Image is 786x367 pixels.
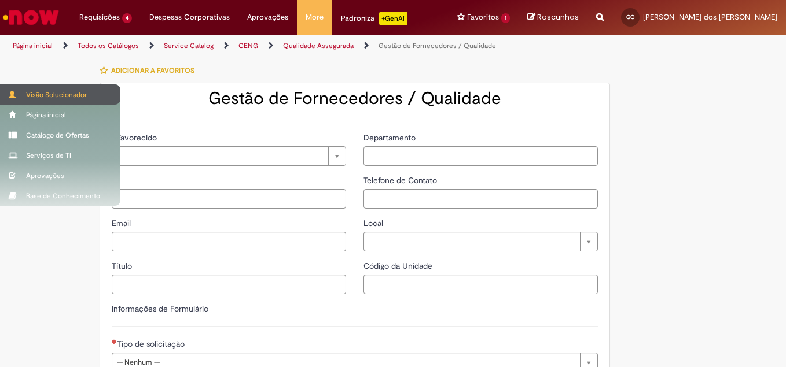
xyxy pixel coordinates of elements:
span: Rascunhos [537,12,579,23]
span: Tipo de solicitação [117,339,187,349]
span: Email [112,218,133,228]
a: Qualidade Assegurada [283,41,354,50]
p: +GenAi [379,12,407,25]
a: Rascunhos [527,12,579,23]
a: CENG [238,41,258,50]
a: Service Catalog [164,41,214,50]
span: Necessários [112,339,117,344]
img: ServiceNow [1,6,61,29]
span: Telefone de Contato [363,175,439,186]
span: Favoritos [467,12,499,23]
span: Requisições [79,12,120,23]
h2: Gestão de Fornecedores / Qualidade [112,89,598,108]
span: GC [626,13,634,21]
input: Código da Unidade [363,275,598,294]
span: Adicionar a Favoritos [111,66,194,75]
span: 4 [122,13,132,23]
a: Limpar campo Favorecido [112,146,346,166]
span: Aprovações [247,12,288,23]
span: [PERSON_NAME] dos [PERSON_NAME] [643,12,777,22]
a: Limpar campo Local [363,232,598,251]
span: Local [363,218,385,228]
input: Título [112,275,346,294]
span: Código da Unidade [363,261,435,271]
span: Despesas Corporativas [149,12,230,23]
input: Email [112,232,346,251]
input: ID [112,189,346,209]
div: Padroniza [341,12,407,25]
span: More [306,12,324,23]
button: Adicionar a Favoritos [100,58,201,83]
span: Necessários - Favorecido [117,132,159,143]
label: Informações de Formulário [112,303,208,314]
input: Telefone de Contato [363,189,598,209]
ul: Trilhas de página [9,35,515,57]
a: Gestão de Fornecedores / Qualidade [379,41,496,50]
input: Departamento [363,146,598,166]
span: 1 [501,13,510,23]
a: Página inicial [13,41,53,50]
span: Título [112,261,134,271]
a: Todos os Catálogos [78,41,139,50]
span: Departamento [363,132,418,143]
